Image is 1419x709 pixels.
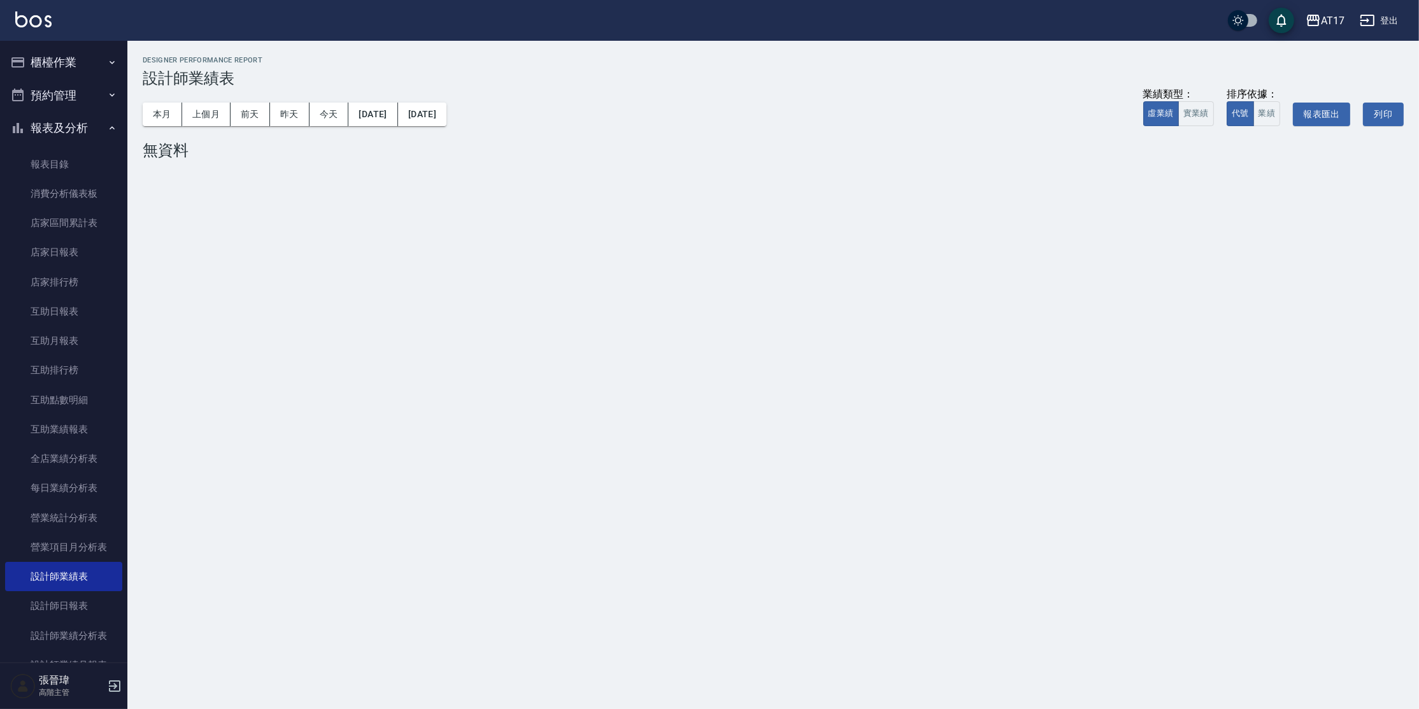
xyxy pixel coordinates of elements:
a: 消費分析儀表板 [5,179,122,208]
button: 本月 [143,103,182,126]
a: 互助點數明細 [5,385,122,415]
a: 每日業績分析表 [5,473,122,503]
h5: 張晉瑋 [39,674,104,687]
button: 今天 [310,103,349,126]
button: 代號 [1227,101,1254,126]
p: 高階主管 [39,687,104,698]
a: 店家區間累計表 [5,208,122,238]
a: 互助日報表 [5,297,122,326]
button: 昨天 [270,103,310,126]
img: Logo [15,11,52,27]
a: 互助業績報表 [5,415,122,444]
a: 設計師日報表 [5,591,122,620]
a: 店家日報表 [5,238,122,267]
button: 報表及分析 [5,111,122,145]
a: 店家排行榜 [5,268,122,297]
a: 互助排行榜 [5,355,122,385]
div: 無資料 [143,141,1404,159]
h2: Designer Performance Report [143,56,1404,64]
button: 報表匯出 [1293,103,1350,126]
button: [DATE] [348,103,397,126]
button: 預約管理 [5,79,122,112]
a: 全店業績分析表 [5,444,122,473]
button: [DATE] [398,103,446,126]
button: 業績 [1253,101,1281,126]
div: 排序依據： [1227,88,1281,101]
a: 設計師業績分析表 [5,621,122,650]
div: 業績類型： [1143,88,1214,101]
a: 設計師業績表 [5,562,122,591]
a: 設計師業績月報表 [5,650,122,680]
button: 櫃檯作業 [5,46,122,79]
a: 報表目錄 [5,150,122,179]
button: 前天 [231,103,270,126]
h3: 設計師業績表 [143,69,1404,87]
div: AT17 [1321,13,1344,29]
img: Person [10,673,36,699]
button: save [1269,8,1294,33]
button: 虛業績 [1143,101,1179,126]
button: 上個月 [182,103,231,126]
button: AT17 [1301,8,1350,34]
a: 營業項目月分析表 [5,533,122,562]
button: 列印 [1363,103,1404,126]
a: 營業統計分析表 [5,503,122,533]
a: 互助月報表 [5,326,122,355]
button: 實業績 [1178,101,1214,126]
button: 登出 [1355,9,1404,32]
